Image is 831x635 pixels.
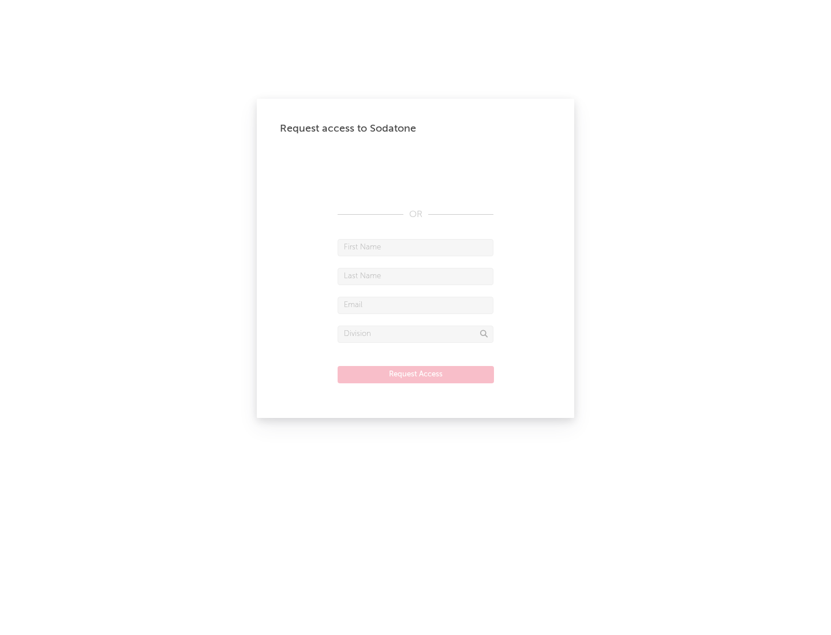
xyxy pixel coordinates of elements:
div: Request access to Sodatone [280,122,551,136]
input: Last Name [338,268,493,285]
div: OR [338,208,493,222]
button: Request Access [338,366,494,383]
input: Email [338,297,493,314]
input: First Name [338,239,493,256]
input: Division [338,326,493,343]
